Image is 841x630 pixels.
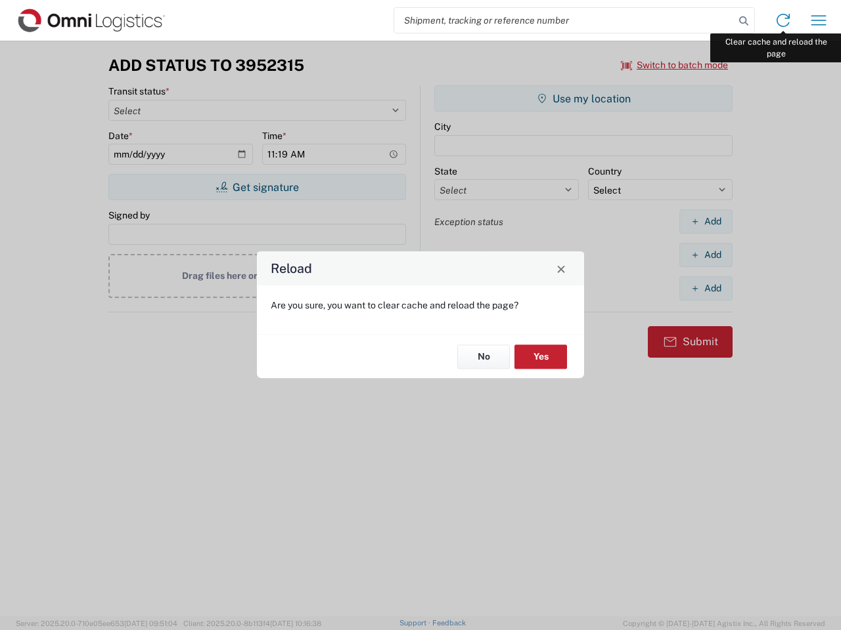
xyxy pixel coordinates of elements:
button: Yes [514,345,567,369]
p: Are you sure, you want to clear cache and reload the page? [271,299,570,311]
button: Close [552,259,570,278]
input: Shipment, tracking or reference number [394,8,735,33]
button: No [457,345,510,369]
h4: Reload [271,259,312,278]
